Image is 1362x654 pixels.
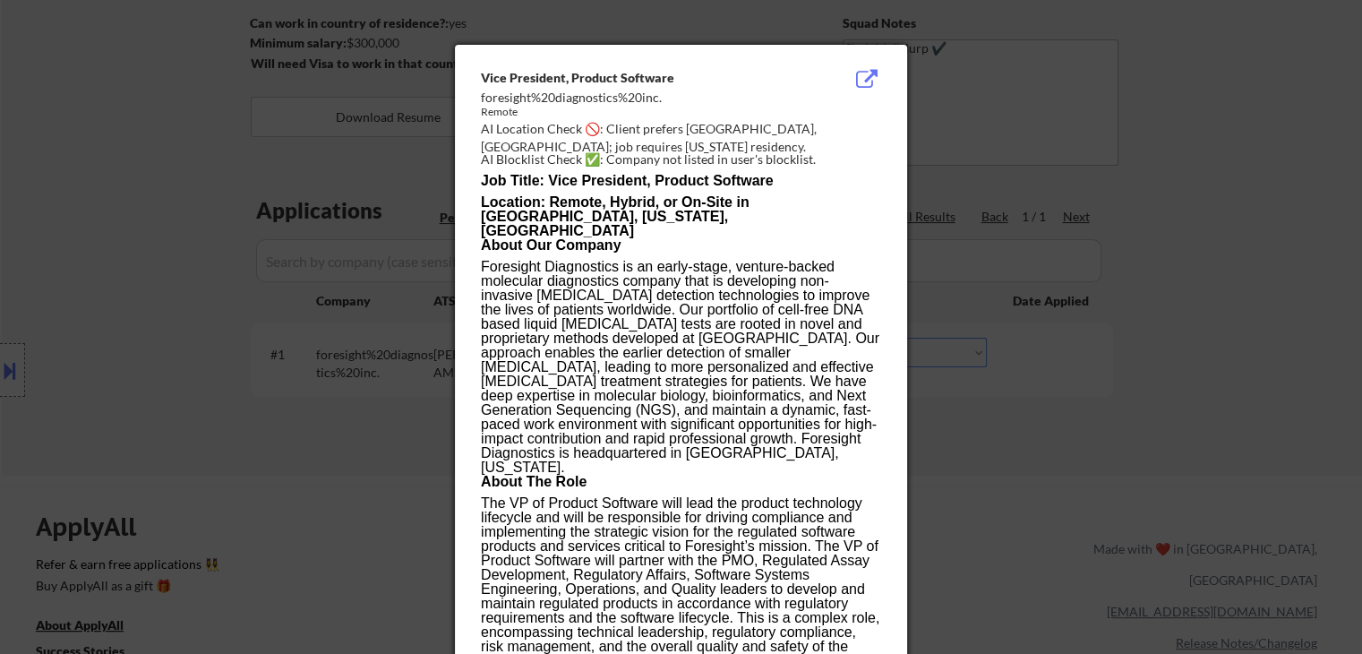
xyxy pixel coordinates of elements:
div: foresight%20diagnostics%20inc. [481,89,791,107]
strong: Job Title: Vice President, Product Software [481,173,774,188]
div: Vice President, Product Software [481,69,791,87]
div: AI Blocklist Check ✅: Company not listed in user's blocklist. [481,151,888,168]
p: Foresight Diagnostics is an early-stage, venture-backed molecular diagnostics company that is dev... [481,260,880,475]
strong: About The Role [481,474,587,489]
strong: About Our Company [481,237,621,253]
div: Remote [481,105,791,120]
strong: Location: Remote, Hybrid, or On-Site in [GEOGRAPHIC_DATA], [US_STATE], [GEOGRAPHIC_DATA] [481,194,750,238]
div: AI Location Check 🚫: Client prefers [GEOGRAPHIC_DATA], [GEOGRAPHIC_DATA]; job requires [US_STATE]... [481,120,888,155]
